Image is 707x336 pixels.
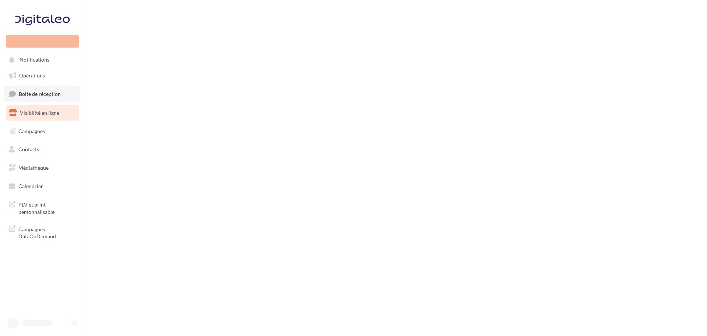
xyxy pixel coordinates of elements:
span: Opérations [19,72,45,79]
a: PLV et print personnalisable [4,197,80,218]
a: Calendrier [4,179,80,194]
span: Visibilité en ligne [20,110,59,116]
span: Contacts [18,146,39,152]
span: Boîte de réception [19,91,61,97]
a: Campagnes [4,124,80,139]
div: Nouvelle campagne [6,35,79,48]
span: Campagnes [18,128,45,134]
span: Calendrier [18,183,43,189]
a: Médiathèque [4,160,80,176]
span: Campagnes DataOnDemand [18,224,76,240]
span: Médiathèque [18,164,49,171]
a: Campagnes DataOnDemand [4,221,80,243]
a: Boîte de réception [4,86,80,102]
a: Visibilité en ligne [4,105,80,121]
a: Contacts [4,142,80,157]
a: Opérations [4,68,80,83]
span: PLV et print personnalisable [18,200,76,215]
span: Notifications [20,57,49,63]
